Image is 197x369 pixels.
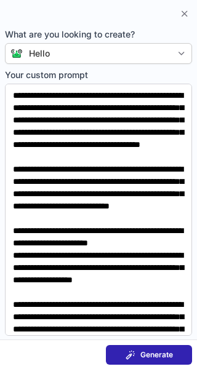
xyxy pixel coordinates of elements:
img: Connie from ContactOut [6,49,23,58]
span: Generate [140,350,173,360]
span: Your custom prompt [5,69,192,81]
div: Hello [29,47,50,60]
button: Generate [106,345,192,365]
textarea: Your custom prompt [5,84,192,336]
span: What are you looking to create? [5,28,192,41]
